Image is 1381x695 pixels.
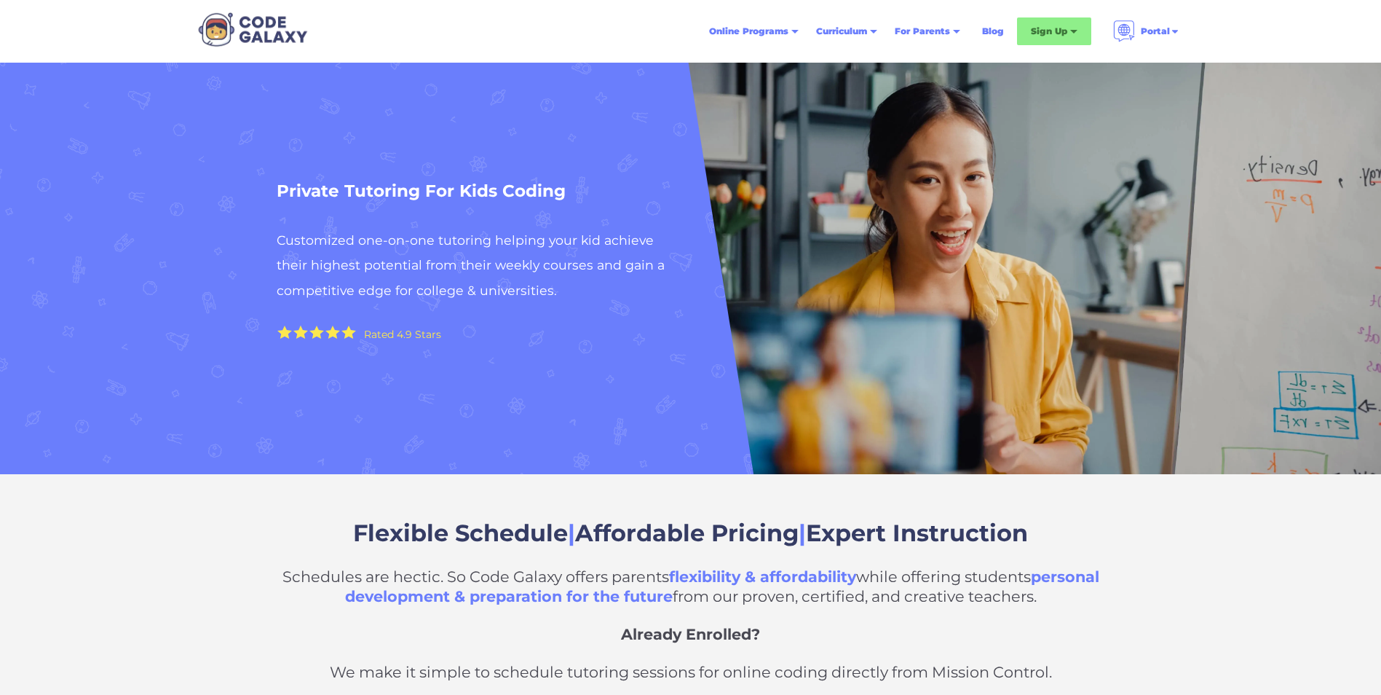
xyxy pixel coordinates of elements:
[293,326,308,339] img: Yellow Star - the Code Galaxy
[250,567,1131,606] p: Schedules are hectic. So Code Galaxy offers parents while offering students from our proven, cert...
[277,228,684,303] h2: Customized one-on-one tutoring helping your kid achieve their highest potential from their weekly...
[345,568,1099,605] span: personal development & preparation for the future
[364,329,441,339] div: Rated 4.9 Stars
[799,519,806,547] span: |
[816,24,867,39] div: Curriculum
[1031,24,1067,39] div: Sign Up
[669,568,856,586] span: flexibility & affordability
[568,519,575,547] span: |
[325,326,340,339] img: Yellow Star - the Code Galaxy
[353,519,568,547] span: Flexible Schedule
[277,326,292,339] img: Yellow Star - the Code Galaxy
[341,326,356,339] img: Yellow Star - the Code Galaxy
[575,519,799,547] span: Affordable Pricing
[309,326,324,339] img: Yellow Star - the Code Galaxy
[973,18,1013,44] a: Blog
[250,624,1131,644] p: Already Enrolled?
[277,176,684,206] h1: Private Tutoring For Kids Coding
[1141,24,1170,39] div: Portal
[709,24,788,39] div: Online Programs
[250,662,1131,682] p: We make it simple to schedule tutoring sessions for online coding directly from Mission Control.
[806,519,1028,547] span: Expert Instruction
[895,24,950,39] div: For Parents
